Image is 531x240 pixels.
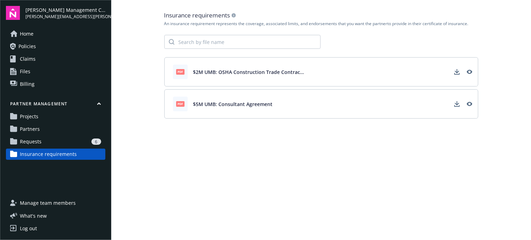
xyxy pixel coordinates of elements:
[451,66,463,77] a: Download
[6,101,105,110] button: Partner management
[169,39,174,45] svg: Search
[20,28,33,39] span: Home
[176,101,185,106] span: pdf
[6,149,105,160] a: Insurance requirements
[20,223,37,234] div: Log out
[20,78,35,90] span: Billing
[18,41,36,52] span: Policies
[20,123,40,135] span: Partners
[20,197,76,209] span: Manage team members
[6,212,58,219] button: What's new
[20,111,38,122] span: Projects
[20,66,30,77] span: Files
[6,78,105,90] a: Billing
[464,98,475,110] a: View
[20,149,77,160] span: Insurance requirements
[174,35,320,48] input: Search by file name
[25,6,105,14] span: [PERSON_NAME] Management Company
[6,28,105,39] a: Home
[464,66,475,77] a: View
[25,14,105,20] span: [PERSON_NAME][EMAIL_ADDRESS][PERSON_NAME][DOMAIN_NAME]
[20,212,47,219] span: What ' s new
[6,66,105,77] a: Files
[6,136,105,147] a: Requests6
[6,123,105,135] a: Partners
[164,11,478,20] div: Insurance requirements
[20,53,36,65] span: Claims
[176,69,185,74] span: pdf
[164,21,478,27] div: An insurance requirement represents the coverage, associated limits, and endorsements that you wa...
[6,6,20,20] img: navigator-logo.svg
[193,68,305,76] span: $2M UMB: OSHA Construction Trade Contractors Agreement
[25,6,105,20] button: [PERSON_NAME] Management Company[PERSON_NAME][EMAIL_ADDRESS][PERSON_NAME][DOMAIN_NAME]
[6,41,105,52] a: Policies
[91,138,101,145] div: 6
[6,111,105,122] a: Projects
[20,136,42,147] span: Requests
[6,53,105,65] a: Claims
[6,197,105,209] a: Manage team members
[193,100,273,108] span: $5M UMB: Consultant Agreement
[451,98,463,110] a: Download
